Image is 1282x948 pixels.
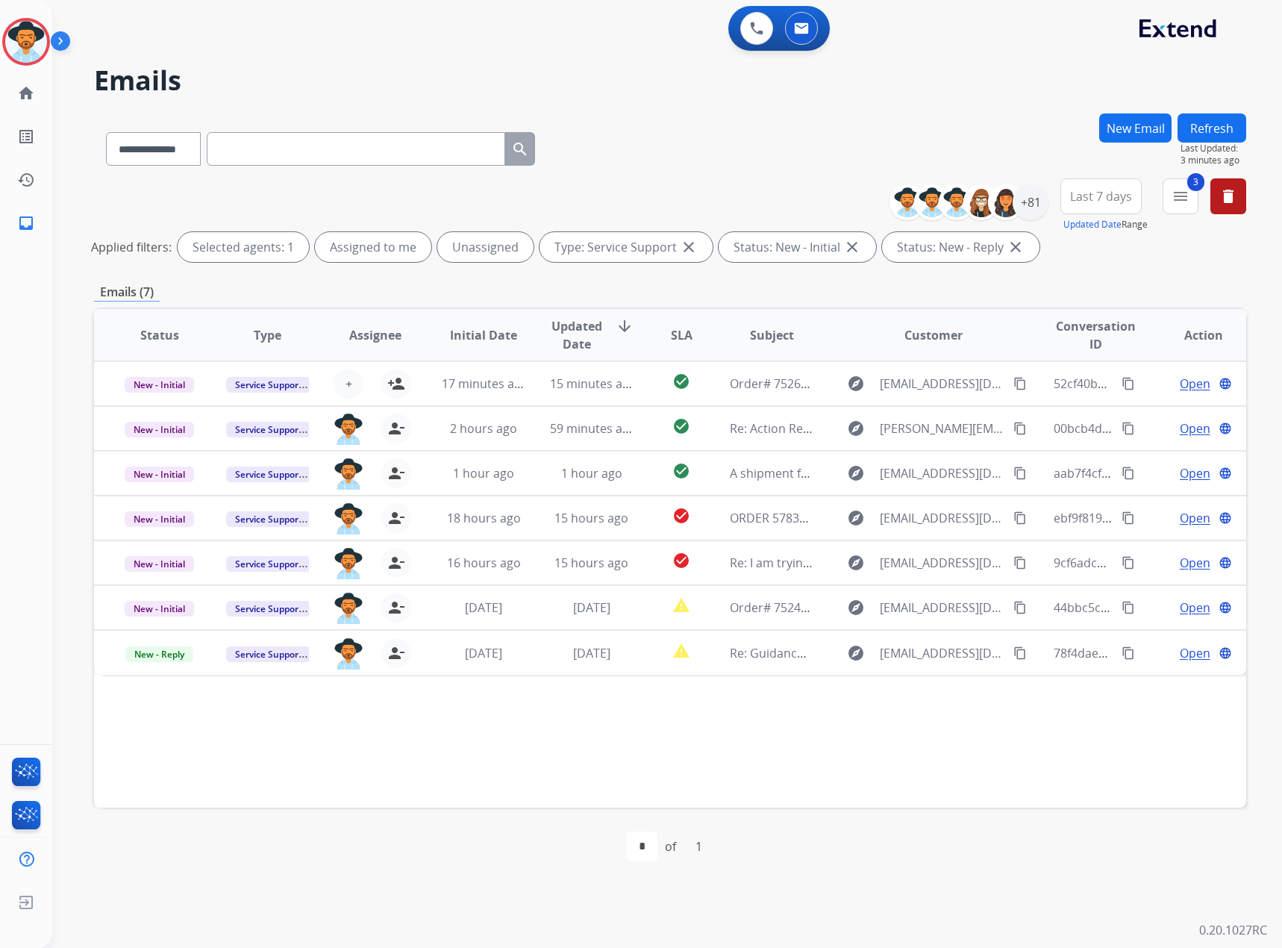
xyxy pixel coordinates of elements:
[334,593,363,624] img: agent-avatar
[561,465,622,481] span: 1 hour ago
[1054,555,1271,571] span: 9cf6adce-5f63-44a3-8931-5f1534b2cf54
[1122,511,1135,525] mat-icon: content_copy
[1122,601,1135,614] mat-icon: content_copy
[847,644,865,662] mat-icon: explore
[17,214,35,232] mat-icon: inbox
[1007,238,1025,256] mat-icon: close
[349,326,401,344] span: Assignee
[125,601,194,617] span: New - Initial
[226,511,311,527] span: Service Support
[1013,467,1027,480] mat-icon: content_copy
[843,238,861,256] mat-icon: close
[880,420,1006,437] span: [PERSON_NAME][EMAIL_ADDRESS][DOMAIN_NAME]
[847,554,865,572] mat-icon: explore
[554,555,628,571] span: 15 hours ago
[550,317,604,353] span: Updated Date
[1054,645,1274,661] span: 78f4dae0-8ffa-4da6-a9cd-5441e48fe906
[1013,646,1027,660] mat-icon: content_copy
[847,375,865,393] mat-icon: explore
[125,646,193,662] span: New - Reply
[1219,422,1232,435] mat-icon: language
[1054,317,1137,353] span: Conversation ID
[1219,511,1232,525] mat-icon: language
[847,509,865,527] mat-icon: explore
[847,420,865,437] mat-icon: explore
[387,420,405,437] mat-icon: person_remove
[125,422,194,437] span: New - Initial
[550,375,637,392] span: 15 minutes ago
[904,326,963,344] span: Customer
[334,548,363,579] img: agent-avatar
[17,128,35,146] mat-icon: list_alt
[730,465,1022,481] span: A shipment from order MB229173 is out for delivery
[315,232,431,262] div: Assigned to me
[453,465,514,481] span: 1 hour ago
[573,599,610,616] span: [DATE]
[554,510,628,526] span: 15 hours ago
[447,510,521,526] span: 18 hours ago
[334,458,363,490] img: agent-avatar
[680,238,698,256] mat-icon: close
[672,552,690,570] mat-icon: check_circle
[91,238,172,256] p: Applied filters:
[387,509,405,527] mat-icon: person_remove
[1060,178,1142,214] button: Last 7 days
[1013,377,1027,390] mat-icon: content_copy
[1054,375,1275,392] span: 52cf40b0-f9d3-4021-89cc-d03103f7d717
[719,232,876,262] div: Status: New - Initial
[140,326,179,344] span: Status
[1219,556,1232,570] mat-icon: language
[665,838,676,855] div: of
[671,326,692,344] span: SLA
[125,511,194,527] span: New - Initial
[1180,554,1210,572] span: Open
[882,232,1039,262] div: Status: New - Reply
[672,596,690,614] mat-icon: report_problem
[1054,510,1263,526] span: ebf9f819-f26b-450c-9108-13f70f2f959f
[1013,556,1027,570] mat-icon: content_copy
[1013,422,1027,435] mat-icon: content_copy
[1219,601,1232,614] mat-icon: language
[1180,644,1210,662] span: Open
[345,375,352,393] span: +
[750,326,794,344] span: Subject
[1013,511,1027,525] mat-icon: content_copy
[226,646,311,662] span: Service Support
[450,420,517,437] span: 2 hours ago
[17,84,35,102] mat-icon: home
[226,377,311,393] span: Service Support
[1054,465,1278,481] span: aab7f4cf-94dc-42c5-8064-8993233714dd
[94,66,1246,96] h2: Emails
[1013,184,1048,220] div: +81
[125,556,194,572] span: New - Initial
[387,599,405,617] mat-icon: person_remove
[1181,155,1246,166] span: 3 minutes ago
[387,375,405,393] mat-icon: person_add
[1219,467,1232,480] mat-icon: language
[450,326,517,344] span: Initial Date
[437,232,534,262] div: Unassigned
[880,554,1006,572] span: [EMAIL_ADDRESS][DOMAIN_NAME]
[226,556,311,572] span: Service Support
[387,554,405,572] mat-icon: person_remove
[387,644,405,662] mat-icon: person_remove
[178,232,309,262] div: Selected agents: 1
[672,372,690,390] mat-icon: check_circle
[465,599,502,616] span: [DATE]
[125,467,194,482] span: New - Initial
[334,503,363,534] img: agent-avatar
[672,462,690,480] mat-icon: check_circle
[1180,420,1210,437] span: Open
[226,601,311,617] span: Service Support
[5,21,47,63] img: avatar
[847,464,865,482] mat-icon: explore
[1180,464,1210,482] span: Open
[334,369,363,399] button: +
[254,326,281,344] span: Type
[1063,219,1122,231] button: Updated Date
[672,507,690,525] mat-icon: check_circle
[1181,143,1246,155] span: Last Updated:
[387,464,405,482] mat-icon: person_remove
[442,375,528,392] span: 17 minutes ago
[1070,193,1132,199] span: Last 7 days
